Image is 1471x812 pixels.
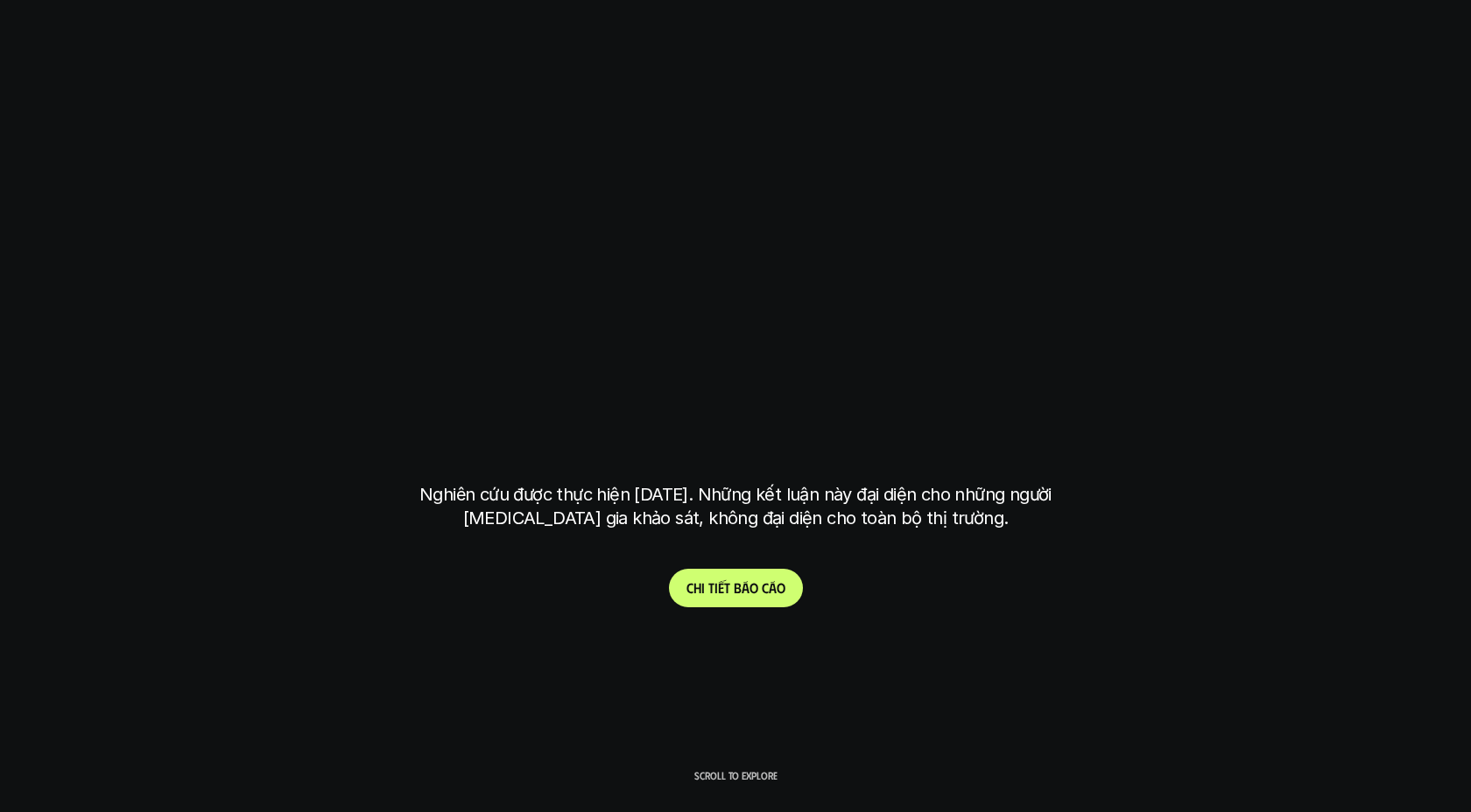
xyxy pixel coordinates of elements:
p: Nghiên cứu được thực hiện [DATE]. Những kết luận này đại diện cho những người [MEDICAL_DATA] gia ... [407,483,1064,530]
span: t [724,579,730,596]
span: á [769,579,777,596]
span: C [686,579,693,596]
p: Scroll to explore [694,769,778,781]
span: o [777,579,785,596]
h1: tại [GEOGRAPHIC_DATA] [424,391,1048,465]
h6: Kết quả nghiên cứu [675,210,808,230]
h1: phạm vi công việc của [416,253,1055,326]
span: c [762,579,769,596]
span: ế [718,579,724,596]
span: b [734,579,742,596]
span: á [742,579,750,596]
span: o [750,579,758,596]
span: t [708,579,714,596]
span: i [714,579,718,596]
a: Chitiếtbáocáo [669,569,803,607]
span: h [693,579,701,596]
span: i [701,579,705,596]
